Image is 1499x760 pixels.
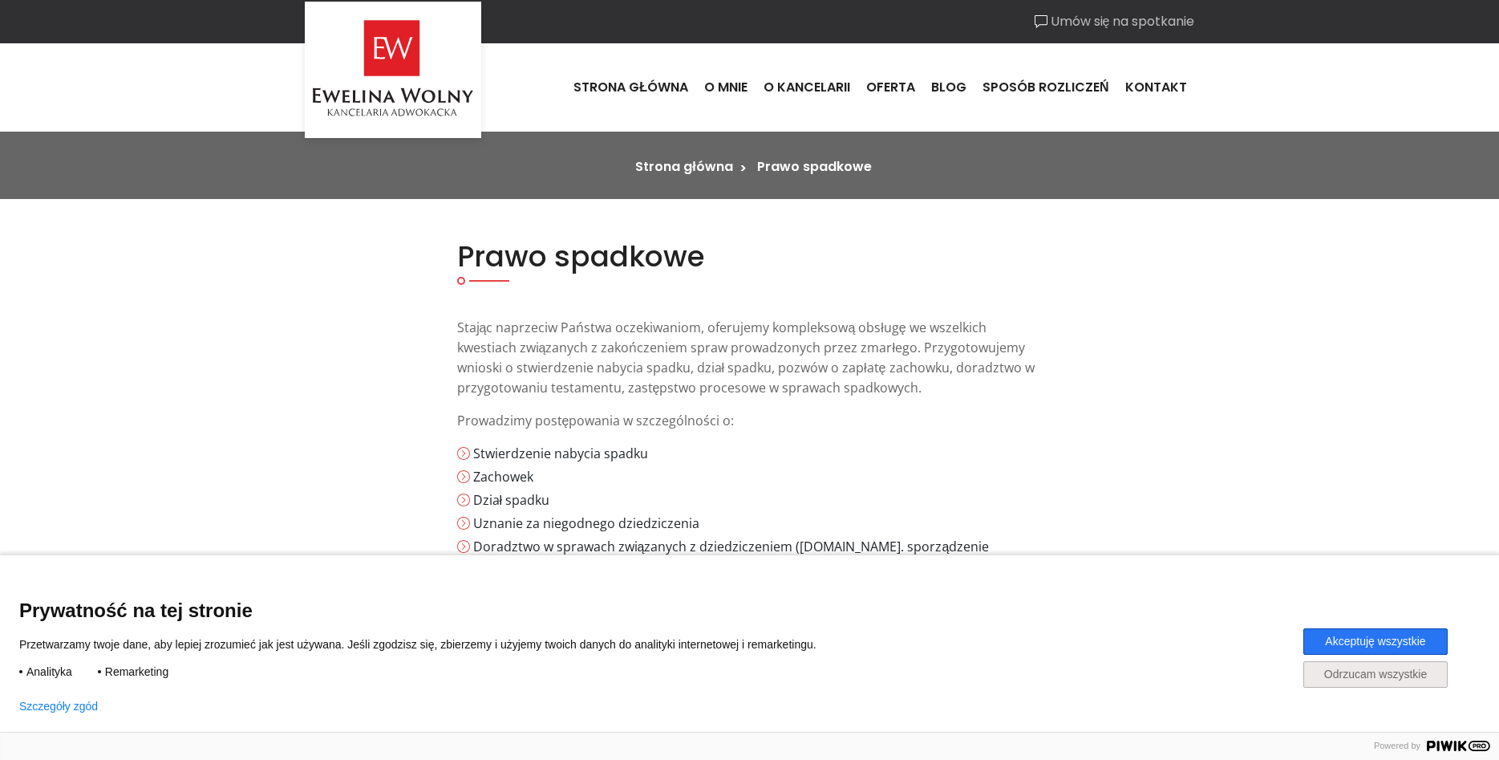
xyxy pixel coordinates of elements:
span: Remarketing [105,664,168,679]
h2: Prawo spadkowe [457,239,1043,274]
a: Umów się na spotkanie [1035,12,1195,31]
li: Doradztwo w sprawach związanych z dziedziczeniem ([DOMAIN_NAME]. sporządzenie testamentu, przyjęc... [473,537,1043,595]
span: Analityka [26,664,72,679]
li: Stwierdzenie nabycia spadku [473,444,1043,463]
a: O kancelarii [756,66,858,109]
a: O mnie [696,66,756,109]
a: Kontakt [1117,66,1195,109]
li: Prawo spadkowe [757,157,872,177]
a: Strona główna [635,157,732,176]
span: Powered by [1367,741,1427,751]
button: Odrzucam wszystkie [1303,661,1448,688]
li: Zachowek [473,467,1043,486]
li: Dział spadku [473,490,1043,510]
p: Przetwarzamy twoje dane, aby lepiej zrozumieć jak jest używana. Jeśli zgodzisz się, zbierzemy i u... [19,637,841,652]
a: Blog [923,66,974,109]
li: Uznanie za niegodnego dziedziczenia [473,514,1043,533]
a: Strona główna [565,66,696,109]
p: Stając naprzeciw Państwa oczekiwaniom, oferujemy kompleksową obsługę we wszelkich kwestiach związ... [457,318,1043,398]
span: Prywatność na tej stronie [19,599,1480,622]
button: Szczegóły zgód [19,700,98,713]
a: Oferta [858,66,923,109]
p: Prowadzimy postępowania w szczególności o: [457,411,1043,431]
button: Akceptuję wszystkie [1303,628,1448,655]
a: Sposób rozliczeń [974,66,1117,109]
